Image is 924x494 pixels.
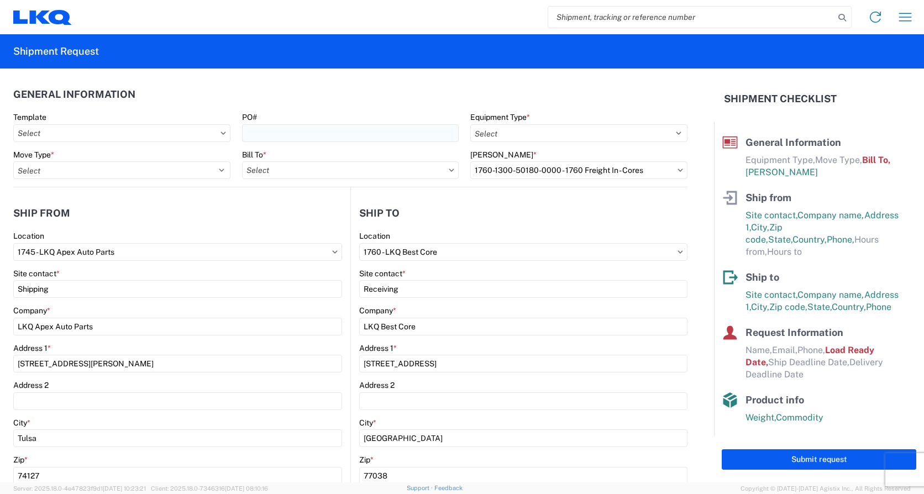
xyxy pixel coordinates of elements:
[151,485,268,492] span: Client: 2025.18.0-7346316
[13,243,342,261] input: Select
[242,150,266,160] label: Bill To
[13,112,46,122] label: Template
[359,455,374,465] label: Zip
[797,345,825,355] span: Phone,
[13,485,146,492] span: Server: 2025.18.0-4e47823f9d1
[741,484,911,493] span: Copyright © [DATE]-[DATE] Agistix Inc., All Rights Reserved
[746,271,779,283] span: Ship to
[792,234,827,245] span: Country,
[242,161,459,179] input: Select
[746,136,841,148] span: General Information
[13,418,30,428] label: City
[13,306,50,316] label: Company
[746,412,776,423] span: Weight,
[722,449,916,470] button: Submit request
[862,155,890,165] span: Bill To,
[13,208,70,219] h2: Ship from
[827,234,854,245] span: Phone,
[407,485,434,491] a: Support
[13,124,230,142] input: Select
[746,345,772,355] span: Name,
[359,418,376,428] label: City
[746,155,815,165] span: Equipment Type,
[13,343,51,353] label: Address 1
[13,150,54,160] label: Move Type
[807,302,832,312] span: State,
[13,231,44,241] label: Location
[769,302,807,312] span: Zip code,
[13,269,60,278] label: Site contact
[359,380,395,390] label: Address 2
[359,231,390,241] label: Location
[815,155,862,165] span: Move Type,
[746,394,804,406] span: Product info
[13,45,99,58] h2: Shipment Request
[359,343,397,353] label: Address 1
[359,306,396,316] label: Company
[768,357,849,367] span: Ship Deadline Date,
[359,243,687,261] input: Select
[746,192,791,203] span: Ship from
[746,210,797,220] span: Site contact,
[103,485,146,492] span: [DATE] 10:23:21
[470,112,530,122] label: Equipment Type
[470,161,687,179] input: Select
[13,380,49,390] label: Address 2
[548,7,834,28] input: Shipment, tracking or reference number
[767,246,802,257] span: Hours to
[751,302,769,312] span: City,
[724,92,837,106] h2: Shipment Checklist
[797,290,864,300] span: Company name,
[359,208,400,219] h2: Ship to
[470,150,537,160] label: [PERSON_NAME]
[776,412,823,423] span: Commodity
[866,302,891,312] span: Phone
[13,455,28,465] label: Zip
[751,222,769,233] span: City,
[772,345,797,355] span: Email,
[359,269,406,278] label: Site contact
[242,112,257,122] label: PO#
[797,210,864,220] span: Company name,
[434,485,463,491] a: Feedback
[746,290,797,300] span: Site contact,
[225,485,268,492] span: [DATE] 08:10:16
[746,167,818,177] span: [PERSON_NAME]
[832,302,866,312] span: Country,
[13,89,135,100] h2: General Information
[746,327,843,338] span: Request Information
[768,234,792,245] span: State,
